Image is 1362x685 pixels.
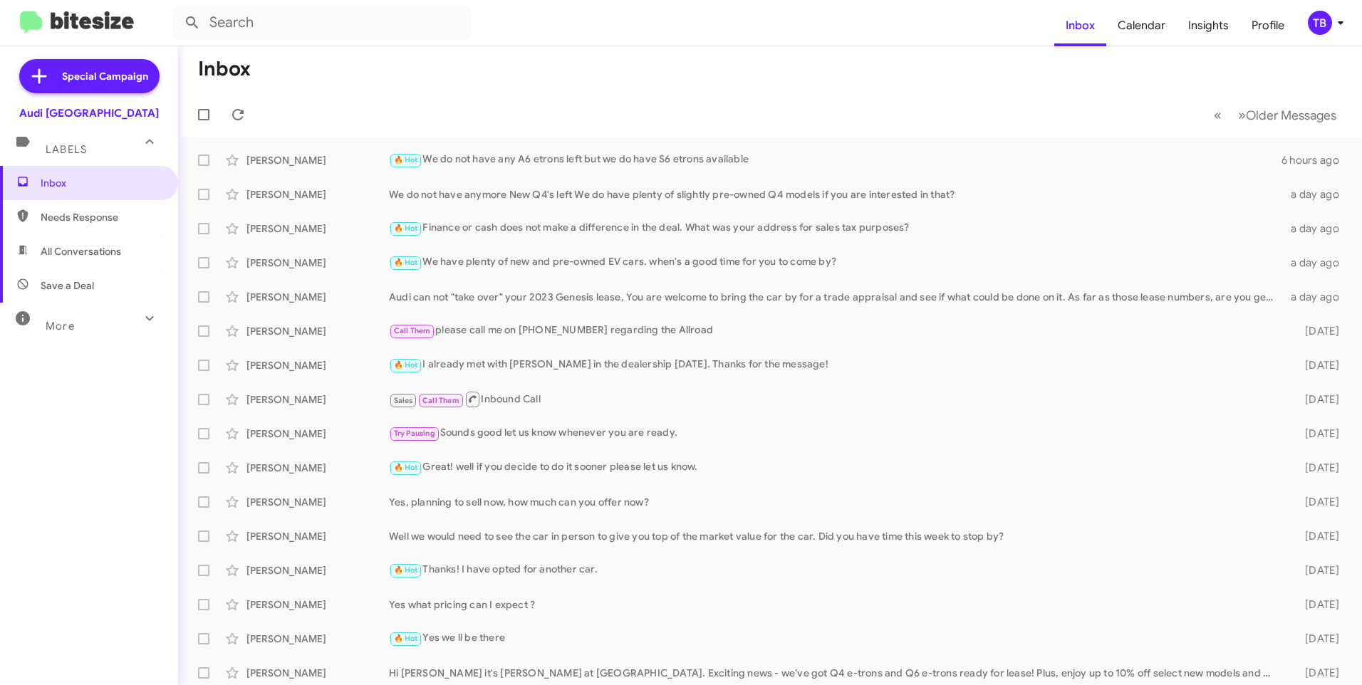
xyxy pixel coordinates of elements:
[172,6,472,40] input: Search
[394,360,418,370] span: 🔥 Hot
[1230,100,1345,130] button: Next
[389,597,1282,612] div: Yes what pricing can I expect ?
[1282,392,1351,407] div: [DATE]
[62,69,148,83] span: Special Campaign
[389,666,1282,680] div: Hi [PERSON_NAME] it's [PERSON_NAME] at [GEOGRAPHIC_DATA]. Exciting news - we’ve got Q4 e-trons an...
[422,396,459,405] span: Call Them
[389,323,1282,339] div: please call me on [PHONE_NUMBER] regarding the Allroad
[246,358,389,372] div: [PERSON_NAME]
[394,224,418,233] span: 🔥 Hot
[389,357,1282,373] div: I already met with [PERSON_NAME] in the dealership [DATE]. Thanks for the message!
[394,429,435,438] span: Try Pausing
[1282,187,1351,202] div: a day ago
[1106,5,1177,46] a: Calendar
[246,221,389,236] div: [PERSON_NAME]
[1177,5,1240,46] a: Insights
[246,529,389,543] div: [PERSON_NAME]
[41,176,162,190] span: Inbox
[394,634,418,643] span: 🔥 Hot
[394,326,431,335] span: Call Them
[1282,153,1351,167] div: 6 hours ago
[246,392,389,407] div: [PERSON_NAME]
[1054,5,1106,46] a: Inbox
[246,290,389,304] div: [PERSON_NAME]
[246,563,389,577] div: [PERSON_NAME]
[1282,461,1351,475] div: [DATE]
[246,187,389,202] div: [PERSON_NAME]
[41,244,121,258] span: All Conversations
[1282,597,1351,612] div: [DATE]
[1282,666,1351,680] div: [DATE]
[1282,529,1351,543] div: [DATE]
[394,258,418,267] span: 🔥 Hot
[246,153,389,167] div: [PERSON_NAME]
[1282,427,1351,441] div: [DATE]
[389,562,1282,578] div: Thanks! I have opted for another car.
[1246,108,1336,123] span: Older Messages
[1282,358,1351,372] div: [DATE]
[246,427,389,441] div: [PERSON_NAME]
[389,425,1282,441] div: Sounds good let us know whenever you are ready.
[389,220,1282,236] div: Finance or cash does not make a difference in the deal. What was your address for sales tax purpo...
[246,666,389,680] div: [PERSON_NAME]
[41,210,162,224] span: Needs Response
[1296,11,1346,35] button: TB
[1282,324,1351,338] div: [DATE]
[46,143,87,156] span: Labels
[246,632,389,646] div: [PERSON_NAME]
[246,256,389,270] div: [PERSON_NAME]
[19,106,159,120] div: Audi [GEOGRAPHIC_DATA]
[1238,106,1246,124] span: »
[246,324,389,338] div: [PERSON_NAME]
[19,59,160,93] a: Special Campaign
[1282,256,1351,270] div: a day ago
[394,463,418,472] span: 🔥 Hot
[389,630,1282,647] div: Yes we ll be there
[389,529,1282,543] div: Well we would need to see the car in person to give you top of the market value for the car. Did ...
[1214,106,1222,124] span: «
[1308,11,1332,35] div: TB
[41,278,94,293] span: Save a Deal
[389,290,1282,304] div: Audi can not "take over" your 2023 Genesis lease, You are welcome to bring the car by for a trade...
[1282,290,1351,304] div: a day ago
[1240,5,1296,46] a: Profile
[1282,563,1351,577] div: [DATE]
[389,390,1282,408] div: Inbound Call
[389,254,1282,271] div: We have plenty of new and pre-owned EV cars. when's a good time for you to come by?
[389,187,1282,202] div: We do not have anymore New Q4's left We do have plenty of slightly pre-owned Q4 models if you are...
[394,565,418,575] span: 🔥 Hot
[389,495,1282,509] div: Yes, planning to sell now, how much can you offer now?
[394,396,413,405] span: Sales
[394,155,418,164] span: 🔥 Hot
[1282,495,1351,509] div: [DATE]
[246,495,389,509] div: [PERSON_NAME]
[1205,100,1230,130] button: Previous
[246,461,389,475] div: [PERSON_NAME]
[389,459,1282,476] div: Great! well if you decide to do it sooner please let us know.
[1206,100,1345,130] nav: Page navigation example
[389,152,1282,168] div: We do not have any A6 etrons left but we do have S6 etrons available
[1282,632,1351,646] div: [DATE]
[46,320,75,333] span: More
[198,58,251,80] h1: Inbox
[1282,221,1351,236] div: a day ago
[246,597,389,612] div: [PERSON_NAME]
